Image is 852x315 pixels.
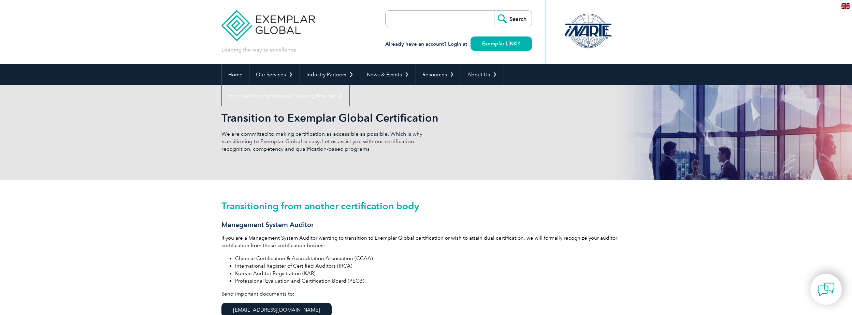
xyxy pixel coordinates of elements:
[471,36,532,51] a: Exemplar LINK
[222,85,349,106] a: Find Certified Professional / Training Provider
[249,64,300,85] a: Our Services
[221,112,508,123] h2: Transition to Exemplar Global Certification
[517,42,520,45] img: open_square.png
[221,234,631,249] p: If you are a Management System Auditor wanting to transition to Exemplar Global certification or ...
[235,277,631,285] li: Professional Evaluation and Certification Board (PECB).
[222,64,249,85] a: Home
[461,64,504,85] a: About Us
[300,64,360,85] a: Industry Partners
[416,64,461,85] a: Resources
[235,270,631,277] li: Korean Auditor Registration (KAR)
[494,11,532,27] input: Search
[221,46,296,54] p: Leading the way to excellence
[221,130,426,153] p: We are committed to making certification as accessible as possible. Which is why transitioning to...
[841,3,850,9] img: en
[235,262,631,270] li: International Register of Certified Auditors (IRCA)
[235,255,631,262] li: Chinese Certification & Accreditation Association (CCAA)
[221,221,631,229] h3: Management System Auditor
[221,200,631,211] h2: Transitioning from another certification body
[818,281,835,298] img: contact-chat.png
[385,40,532,48] h3: Already have an account? Login at
[360,64,416,85] a: News & Events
